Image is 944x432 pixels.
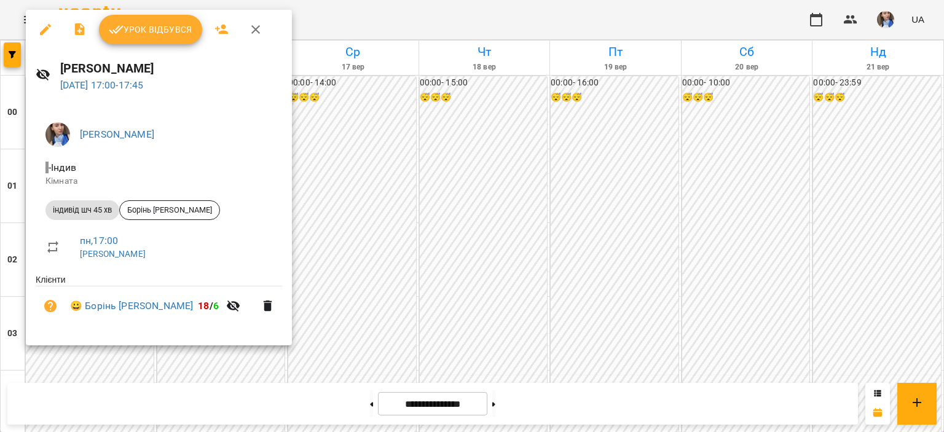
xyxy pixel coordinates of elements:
span: індивід шч 45 хв [45,205,119,216]
ul: Клієнти [36,273,282,331]
span: 18 [198,300,209,312]
b: / [198,300,219,312]
span: - Індив [45,162,79,173]
a: [DATE] 17:00-17:45 [60,79,144,91]
span: Борінь [PERSON_NAME] [120,205,219,216]
p: Кімната [45,175,272,187]
h6: [PERSON_NAME] [60,59,283,78]
img: 727e98639bf378bfedd43b4b44319584.jpeg [45,122,70,147]
a: 😀 Борінь [PERSON_NAME] [70,299,193,313]
a: [PERSON_NAME] [80,128,154,140]
div: Борінь [PERSON_NAME] [119,200,220,220]
span: 6 [213,300,219,312]
button: Урок відбувся [99,15,202,44]
span: Урок відбувся [109,22,192,37]
a: пн , 17:00 [80,235,118,246]
button: Візит ще не сплачено. Додати оплату? [36,291,65,321]
a: [PERSON_NAME] [80,249,146,259]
